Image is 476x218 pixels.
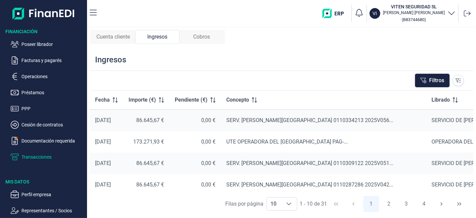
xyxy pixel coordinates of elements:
[129,139,164,145] div: 173.271,93 €
[226,181,393,188] span: SERV. [PERSON_NAME][GEOGRAPHIC_DATA] 0110287286 2025V042...
[300,201,327,207] span: 1 - 10 de 31
[96,33,130,41] span: Cuenta cliente
[322,9,349,18] img: erp
[175,139,216,145] div: 0,00 €
[226,139,348,145] span: UTE OPERADORA DEL [GEOGRAPHIC_DATA] PAG-...
[175,96,208,104] span: Pendiente (€)
[11,72,84,80] button: Operaciones
[226,200,264,208] div: Filas por página
[21,56,84,64] p: Facturas y pagarés
[21,89,84,97] p: Préstamos
[431,96,450,104] span: Librado
[135,30,179,44] div: Ingresos
[11,40,84,48] button: Poseer librador
[363,196,379,212] button: Page 1
[11,137,84,145] button: Documentación requerida
[95,96,110,104] span: Fecha
[11,153,84,161] button: Transacciones
[21,153,84,161] p: Transacciones
[416,196,432,212] button: Page 4
[95,160,118,167] div: [DATE]
[373,10,377,17] p: VI
[21,190,84,199] p: Perfil empresa
[95,117,118,124] div: [DATE]
[12,5,75,21] img: Logo de aplicación
[21,40,84,48] p: Poseer librador
[175,181,216,188] div: 0,00 €
[370,3,456,23] button: VIVITEN SEGURIDAD SL[PERSON_NAME] [PERSON_NAME](B83744680)
[21,207,84,215] p: Representantes / Socios
[398,196,414,212] button: Page 3
[193,33,210,41] span: Cobros
[267,198,281,210] span: 10
[95,54,126,65] div: Ingresos
[175,117,216,124] div: 0,00 €
[95,139,118,145] div: [DATE]
[21,137,84,145] p: Documentación requerida
[11,190,84,199] button: Perfil empresa
[129,160,164,167] div: 86.645,67 €
[226,96,249,104] span: Concepto
[381,196,397,212] button: Page 2
[402,17,426,22] small: Copiar cif
[226,160,393,166] span: SERV. [PERSON_NAME][GEOGRAPHIC_DATA] 0110309122 2025V051...
[11,56,84,64] button: Facturas y pagarés
[147,33,167,41] span: Ingresos
[451,196,467,212] button: Last Page
[226,117,393,123] span: SERV. [PERSON_NAME][GEOGRAPHIC_DATA] 0110334213 2025V056...
[95,181,118,188] div: [DATE]
[175,160,216,167] div: 0,00 €
[433,196,450,212] button: Next Page
[281,198,297,210] div: Choose
[383,10,445,15] p: [PERSON_NAME] [PERSON_NAME]
[21,105,84,113] p: PPP
[11,207,84,215] button: Representantes / Socios
[91,30,135,44] div: Cuenta cliente
[129,181,164,188] div: 86.645,67 €
[179,30,224,44] div: Cobros
[21,72,84,80] p: Operaciones
[328,196,344,212] button: First Page
[383,3,445,10] h3: VITEN SEGURIDAD SL
[345,196,362,212] button: Previous Page
[129,96,156,104] span: Importe (€)
[11,89,84,97] button: Préstamos
[11,105,84,113] button: PPP
[11,121,84,129] button: Cesión de contratos
[21,121,84,129] p: Cesión de contratos
[415,73,450,88] button: Filtros
[129,117,164,124] div: 86.645,67 €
